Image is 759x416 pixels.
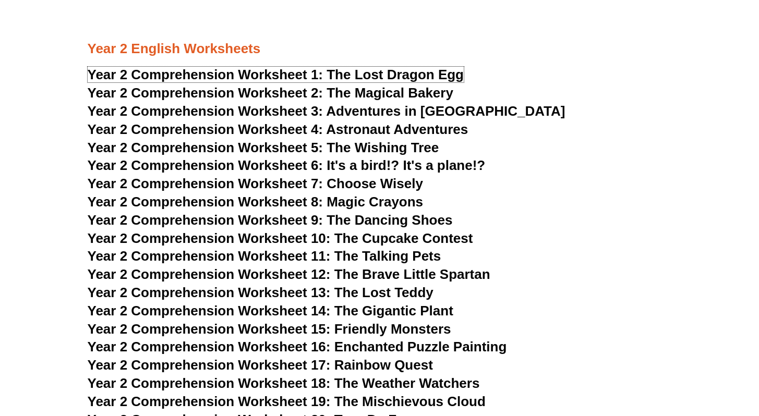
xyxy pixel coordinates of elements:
[88,85,323,101] span: Year 2 Comprehension Worksheet 2:
[326,103,565,119] span: Adventures in [GEOGRAPHIC_DATA]
[326,121,468,137] span: Astronaut Adventures
[88,285,433,300] a: Year 2 Comprehension Worksheet 13: The Lost Teddy
[88,321,451,337] a: Year 2 Comprehension Worksheet 15: Friendly Monsters
[327,176,423,191] span: Choose Wisely
[88,140,439,155] a: Year 2 Comprehension Worksheet 5: The Wishing Tree
[88,266,490,282] a: Year 2 Comprehension Worksheet 12: The Brave Little Spartan
[88,357,433,373] a: Year 2 Comprehension Worksheet 17: Rainbow Quest
[88,85,453,101] a: Year 2 Comprehension Worksheet 2: The Magical Bakery
[88,303,453,319] a: Year 2 Comprehension Worksheet 14: The Gigantic Plant
[88,103,565,119] a: Year 2 Comprehension Worksheet 3: Adventures in [GEOGRAPHIC_DATA]
[88,230,473,246] a: Year 2 Comprehension Worksheet 10: The Cupcake Contest
[88,248,441,264] a: Year 2 Comprehension Worksheet 11: The Talking Pets
[327,85,453,101] span: The Magical Bakery
[88,67,464,82] a: Year 2 Comprehension Worksheet 1: The Lost Dragon Egg
[88,5,672,57] h3: Year 2 English Worksheets
[88,121,468,137] a: Year 2 Comprehension Worksheet 4: Astronaut Adventures
[327,140,439,155] span: The Wishing Tree
[88,339,507,354] a: Year 2 Comprehension Worksheet 16: Enchanted Puzzle Painting
[580,298,759,416] iframe: Chat Widget
[327,67,464,82] span: The Lost Dragon Egg
[88,103,323,119] span: Year 2 Comprehension Worksheet 3:
[88,176,323,191] span: Year 2 Comprehension Worksheet 7:
[88,394,486,409] a: Year 2 Comprehension Worksheet 19: The Mischievous Cloud
[88,212,453,228] a: Year 2 Comprehension Worksheet 9: The Dancing Shoes
[88,194,424,210] a: Year 2 Comprehension Worksheet 8: Magic Crayons
[88,140,323,155] span: Year 2 Comprehension Worksheet 5:
[88,176,423,191] a: Year 2 Comprehension Worksheet 7: Choose Wisely
[88,375,480,391] a: Year 2 Comprehension Worksheet 18: The Weather Watchers
[88,157,486,173] a: Year 2 Comprehension Worksheet 6: It's a bird!? It's a plane!?
[88,67,323,82] span: Year 2 Comprehension Worksheet 1:
[88,121,323,137] span: Year 2 Comprehension Worksheet 4:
